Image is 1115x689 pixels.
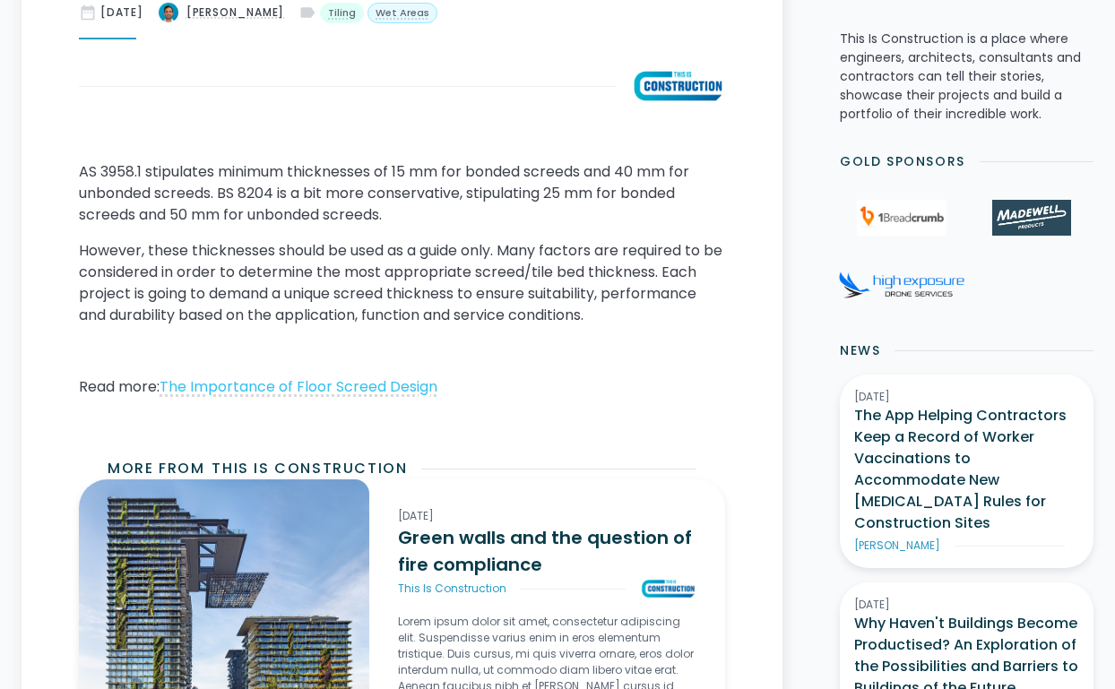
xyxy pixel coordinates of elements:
[320,3,364,24] a: Tiling
[854,405,1079,534] h3: The App Helping Contractors Keep a Record of Worker Vaccinations to Accommodate New [MEDICAL_DATA...
[854,538,940,554] div: [PERSON_NAME]
[857,200,946,236] img: 1Breadcrumb
[100,4,143,21] div: [DATE]
[992,200,1071,236] img: Madewell Products
[854,597,1079,613] div: [DATE]
[854,389,1079,405] div: [DATE]
[79,240,725,326] p: However, these thicknesses should be used as a guide only. Many factors are required to be consid...
[186,4,284,21] div: [PERSON_NAME]
[840,30,1093,124] p: This Is Construction is a place where engineers, architects, consultants and contractors can tell...
[79,376,725,398] p: Read more:
[79,161,725,226] p: AS 3958.1 stipulates minimum thicknesses of 15 mm for bonded screeds and 40 mm for unbonded scree...
[631,68,725,104] img: What is the required thickness of a screed bed?
[398,508,696,524] div: [DATE]
[79,4,97,22] div: date_range
[212,458,407,479] h2: This Is Construction
[398,524,696,578] h3: Green walls and the question of fire compliance
[640,578,696,599] img: Green walls and the question of fire compliance
[840,341,880,360] h2: News
[839,271,964,298] img: High Exposure
[840,152,965,171] h2: Gold Sponsors
[298,4,316,22] div: label
[160,376,437,397] a: The Importance of Floor Screed Design
[158,2,284,23] a: [PERSON_NAME]
[158,2,179,23] img: What is the required thickness of a screed bed?
[840,375,1093,568] a: [DATE]The App Helping Contractors Keep a Record of Worker Vaccinations to Accommodate New [MEDICA...
[108,458,204,479] h2: More from
[367,3,437,24] a: Wet Areas
[376,5,429,21] div: Wet Areas
[398,581,506,597] div: This Is Construction
[328,5,356,21] div: Tiling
